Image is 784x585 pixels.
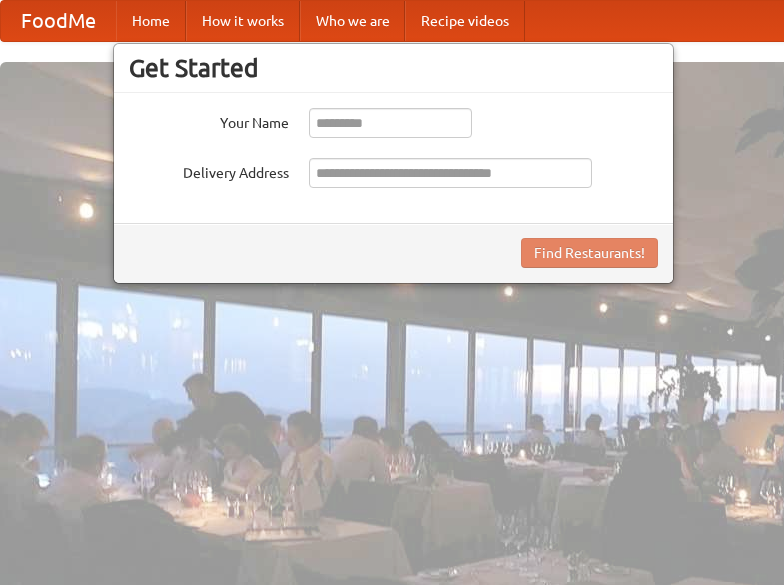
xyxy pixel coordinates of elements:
[1,1,116,41] a: FoodMe
[116,1,186,41] a: Home
[129,108,289,133] label: Your Name
[521,238,658,268] button: Find Restaurants!
[300,1,405,41] a: Who we are
[405,1,525,41] a: Recipe videos
[129,53,658,83] h3: Get Started
[129,158,289,183] label: Delivery Address
[186,1,300,41] a: How it works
